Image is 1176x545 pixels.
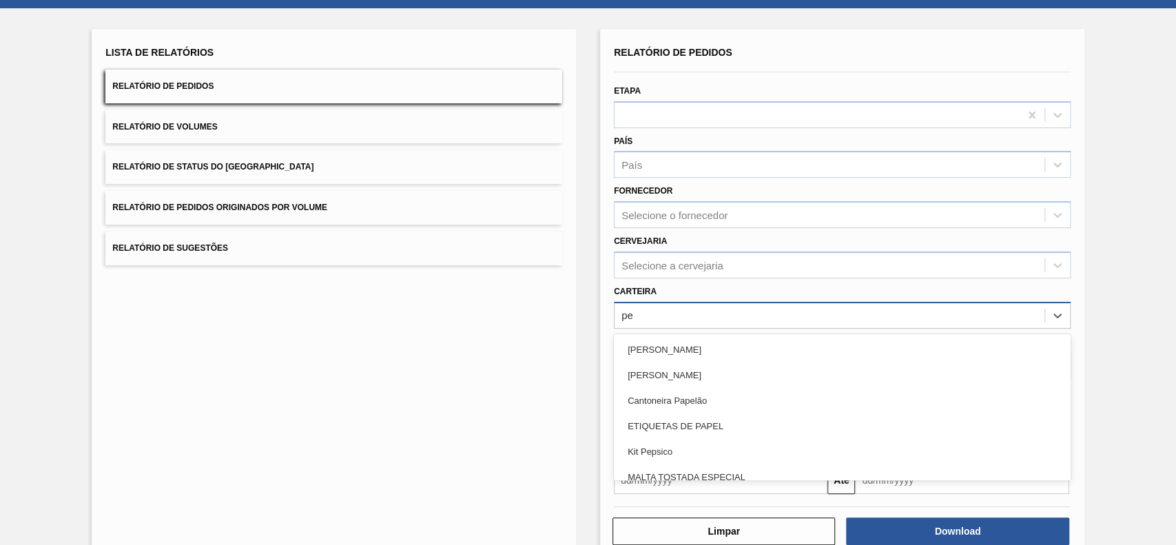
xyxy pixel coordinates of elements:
[112,81,214,91] span: Relatório de Pedidos
[614,136,632,146] label: País
[614,439,1071,464] div: Kit Pepsico
[105,150,562,184] button: Relatório de Status do [GEOGRAPHIC_DATA]
[112,162,313,172] span: Relatório de Status do [GEOGRAPHIC_DATA]
[614,86,641,96] label: Etapa
[105,191,562,225] button: Relatório de Pedidos Originados por Volume
[621,209,728,221] div: Selecione o fornecedor
[614,236,667,246] label: Cervejaria
[614,186,672,196] label: Fornecedor
[614,337,1071,362] div: [PERSON_NAME]
[621,259,723,271] div: Selecione a cervejaria
[112,203,327,212] span: Relatório de Pedidos Originados por Volume
[614,464,1071,490] div: MALTA TOSTADA ESPECIAL
[105,70,562,103] button: Relatório de Pedidos
[614,466,827,494] input: dd/mm/yyyy
[614,388,1071,413] div: Cantoneira Papelão
[105,110,562,144] button: Relatório de Volumes
[612,517,835,545] button: Limpar
[105,232,562,265] button: Relatório de Sugestões
[112,122,217,132] span: Relatório de Volumes
[614,413,1071,439] div: ETIQUETAS DE PAPEL
[827,466,855,494] button: Até
[105,47,214,58] span: Lista de Relatórios
[621,159,642,171] div: País
[614,362,1071,388] div: [PERSON_NAME]
[112,243,228,253] span: Relatório de Sugestões
[614,47,732,58] span: Relatório de Pedidos
[846,517,1069,545] button: Download
[614,287,657,296] label: Carteira
[855,466,1069,494] input: dd/mm/yyyy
